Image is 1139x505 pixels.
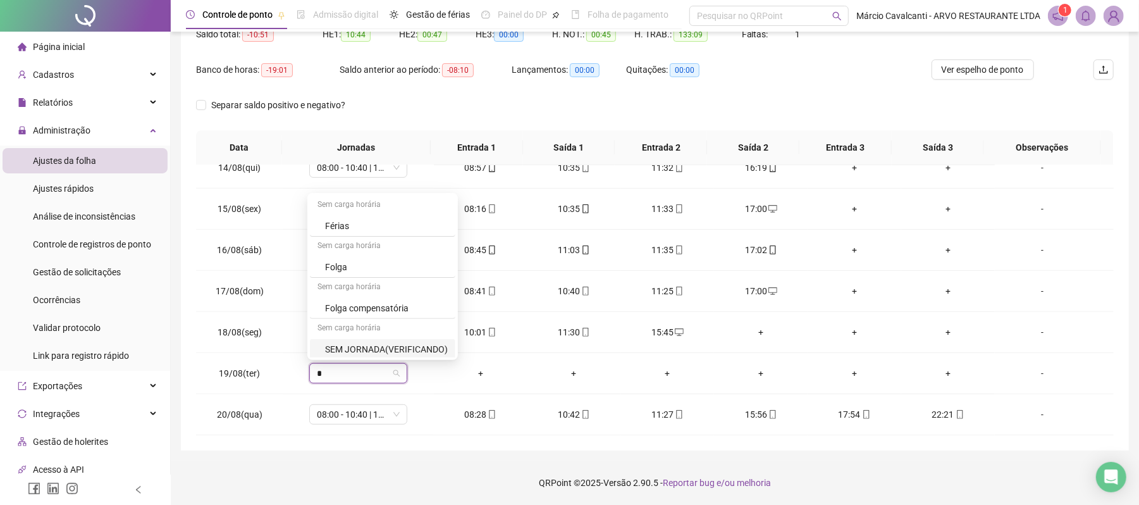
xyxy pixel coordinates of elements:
[512,63,626,77] div: Lançamentos:
[18,382,27,390] span: export
[33,125,90,135] span: Administração
[218,163,261,173] span: 14/08(qui)
[216,286,264,296] span: 17/08(dom)
[33,464,84,475] span: Acesso à API
[33,42,85,52] span: Página inicial
[1063,6,1068,15] span: 1
[317,158,400,177] span: 08:00 - 10:40 | 11:40 - 17:00
[28,482,40,495] span: facebook
[444,202,517,216] div: 08:16
[33,239,151,249] span: Controle de registros de ponto
[911,284,985,298] div: +
[523,130,615,165] th: Saída 1
[33,409,80,419] span: Integrações
[171,461,1139,505] footer: QRPoint © 2025 - 2.90.5 -
[631,366,705,380] div: +
[242,28,274,42] span: -10:51
[742,29,770,39] span: Faltas:
[340,63,512,77] div: Saldo anterior ao período:
[724,202,797,216] div: 17:00
[994,140,1091,154] span: Observações
[406,9,470,20] span: Gestão de férias
[631,243,705,257] div: 11:35
[1005,161,1080,175] div: -
[1005,243,1080,257] div: -
[33,97,73,108] span: Relatórios
[911,408,985,421] div: 22:21
[942,63,1024,77] span: Ver espelho de ponto
[297,10,305,19] span: file-done
[310,298,455,319] div: Folga compensatória
[983,130,1101,165] th: Observações
[580,287,590,296] span: mobile
[33,295,80,305] span: Ocorrências
[767,246,777,254] span: mobile
[674,410,684,419] span: mobile
[486,163,496,172] span: mobile
[341,28,371,42] span: 10:44
[498,9,547,20] span: Painel do DP
[724,325,797,339] div: +
[796,29,801,39] span: 1
[196,130,282,165] th: Data
[444,325,517,339] div: 10:01
[18,126,27,135] span: lock
[911,161,985,175] div: +
[818,284,891,298] div: +
[390,10,398,19] span: sun
[538,408,611,421] div: 10:42
[18,70,27,79] span: user-add
[33,184,94,194] span: Ajustes rápidos
[1099,65,1109,75] span: upload
[767,410,777,419] span: mobile
[18,42,27,51] span: home
[580,328,590,337] span: mobile
[580,410,590,419] span: mobile
[218,327,262,337] span: 18/08(seg)
[588,9,668,20] span: Folha de pagamento
[911,202,985,216] div: +
[486,246,496,254] span: mobile
[818,408,891,421] div: 17:54
[494,28,524,42] span: 00:00
[282,130,431,165] th: Jornadas
[18,409,27,418] span: sync
[724,161,797,175] div: 16:19
[663,478,771,488] span: Reportar bug e/ou melhoria
[18,437,27,446] span: apartment
[186,10,195,19] span: clock-circle
[1005,325,1080,339] div: -
[911,366,985,380] div: +
[310,237,455,257] div: Sem carga horária
[631,408,705,421] div: 11:27
[631,161,705,175] div: 11:32
[310,339,455,360] div: SEM JORNADA(VERIFICANDO)
[399,27,476,42] div: HE 2:
[218,204,261,214] span: 15/08(sex)
[33,267,121,277] span: Gestão de solicitações
[1052,10,1064,22] span: notification
[580,204,590,213] span: mobile
[631,202,705,216] div: 11:33
[261,63,293,77] span: -19:01
[33,323,101,333] span: Validar protocolo
[325,260,448,274] div: Folga
[417,28,447,42] span: 00:47
[615,130,707,165] th: Entrada 2
[33,156,96,166] span: Ajustes da folha
[631,284,705,298] div: 11:25
[444,161,517,175] div: 08:57
[476,27,552,42] div: HE 3:
[486,328,496,337] span: mobile
[325,342,448,356] div: SEM JORNADA(VERIFICANDO)
[861,410,871,419] span: mobile
[1096,462,1126,492] div: Open Intercom Messenger
[444,408,517,421] div: 08:28
[856,9,1040,23] span: Márcio Cavalcanti - ARVO RESTAURANTE LTDA
[552,27,634,42] div: H. NOT.:
[634,27,742,42] div: H. TRAB.:
[626,63,741,77] div: Quitações:
[724,284,797,298] div: 17:00
[134,485,143,494] span: left
[911,325,985,339] div: +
